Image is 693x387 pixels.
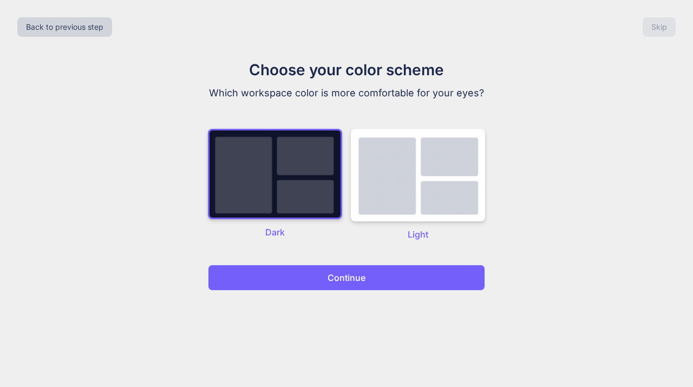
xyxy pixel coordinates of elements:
img: dark [208,129,342,219]
p: Dark [208,226,342,239]
p: Which workspace color is more comfortable for your eyes? [165,86,528,101]
h1: Choose your color scheme [165,58,528,81]
button: Continue [208,265,485,291]
p: Light [351,228,485,241]
p: Continue [328,271,365,284]
img: dark [351,129,485,221]
button: Skip [643,17,676,37]
button: Back to previous step [17,17,112,37]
